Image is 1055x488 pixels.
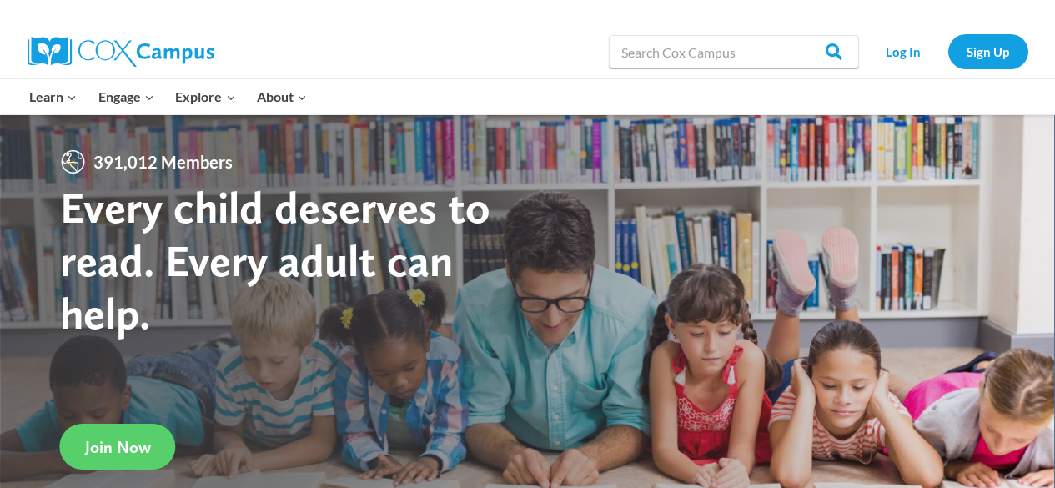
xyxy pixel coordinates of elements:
nav: Secondary Navigation [867,34,1028,68]
span: Engage [98,86,154,108]
img: Cox Campus [28,37,214,67]
span: 391,012 Members [87,148,239,175]
a: Log In [867,34,940,68]
a: Sign Up [948,34,1028,68]
span: Learn [29,86,77,108]
span: Explore [175,86,235,108]
span: About [257,86,307,108]
strong: Every child deserves to read. Every adult can help. [60,180,490,340]
span: Join Now [85,437,151,457]
nav: Primary Navigation [19,79,318,114]
a: Join Now [60,424,176,470]
input: Search Cox Campus [609,35,859,68]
